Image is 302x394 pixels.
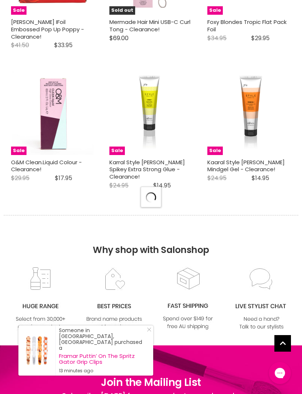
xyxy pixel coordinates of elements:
[207,71,291,155] a: Kaaral Style Perfetto Mindgel Gel - Clearance! Sale
[207,34,226,42] span: $34.95
[11,267,70,331] img: range2_8cf790d4-220e-469f-917d-a18fed3854b6.jpg
[54,41,73,49] span: $33.95
[55,174,72,182] span: $17.95
[11,18,84,40] a: [PERSON_NAME] IFoil Embossed Pop Up Poppy - Clearance!
[11,71,95,155] a: O&M Clean.Liquid Colour - Clearance! Sale
[12,71,93,155] img: O&M Clean.Liquid Colour - Clearance!
[207,6,223,15] span: Sale
[274,335,291,352] a: Back to top
[109,147,125,155] span: Sale
[59,353,146,365] a: Framar Puttin’ On The Spritz Gator Grip Clips
[207,18,287,33] a: Foxy Blondes Tropic Flat Pack Foil
[11,6,27,15] span: Sale
[251,34,270,42] span: $29.95
[134,71,167,155] img: Karral Style Perfetto Spikey Extra Strong Glue - Clearance!
[11,147,27,155] span: Sale
[109,181,129,190] span: $24.95
[274,335,291,354] span: Back to top
[153,181,171,190] span: $14.95
[232,267,291,331] img: chat_c0a1c8f7-3133-4fc6-855f-7264552747f6.jpg
[11,174,29,182] span: $29.95
[11,158,82,173] a: O&M Clean.Liquid Colour - Clearance!
[84,267,144,331] img: prices.jpg
[144,327,151,335] a: Close Notification
[109,71,193,155] a: Karral Style Perfetto Spikey Extra Strong Glue - Clearance! Sale
[252,174,269,182] span: $14.95
[109,6,135,15] span: Sold out
[18,326,55,376] a: Visit product page
[265,359,295,387] iframe: Gorgias live chat messenger
[54,375,248,390] h1: Join the Mailing List
[4,215,298,266] h2: Why shop with Salonshop
[234,71,265,155] img: Kaaral Style Perfetto Mindgel Gel - Clearance!
[11,41,29,49] span: $41.50
[158,267,218,331] img: fast.jpg
[59,327,146,374] div: Someone in [GEOGRAPHIC_DATA], [GEOGRAPHIC_DATA] purchased a
[207,158,285,173] a: Kaaral Style [PERSON_NAME] Mindgel Gel - Clearance!
[59,368,146,374] small: 13 minutes ago
[109,158,185,180] a: Karral Style [PERSON_NAME] Spikey Extra Strong Glue - Clearance!
[207,174,226,182] span: $24.95
[147,327,151,332] svg: Close Icon
[207,147,223,155] span: Sale
[109,34,129,42] span: $69.00
[109,18,190,33] a: Mermade Hair Mini USB-C Curl Tong - Clearance!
